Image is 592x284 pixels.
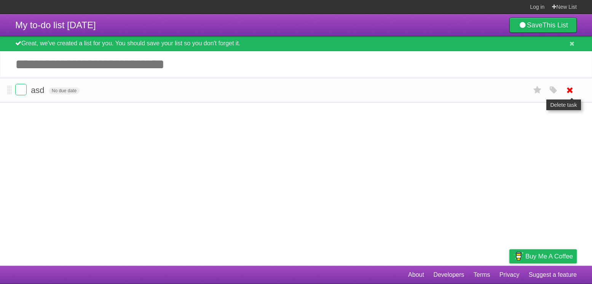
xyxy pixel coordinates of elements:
[15,84,27,95] label: Done
[408,268,424,282] a: About
[530,84,545,96] label: Star task
[15,20,96,30] span: My to-do list [DATE]
[543,21,568,29] b: This List
[509,18,577,33] a: SaveThis List
[525,250,573,263] span: Buy me a coffee
[509,249,577,263] a: Buy me a coffee
[529,268,577,282] a: Suggest a feature
[433,268,464,282] a: Developers
[49,87,80,94] span: No due date
[513,250,523,263] img: Buy me a coffee
[474,268,490,282] a: Terms
[31,85,46,95] span: asd
[499,268,519,282] a: Privacy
